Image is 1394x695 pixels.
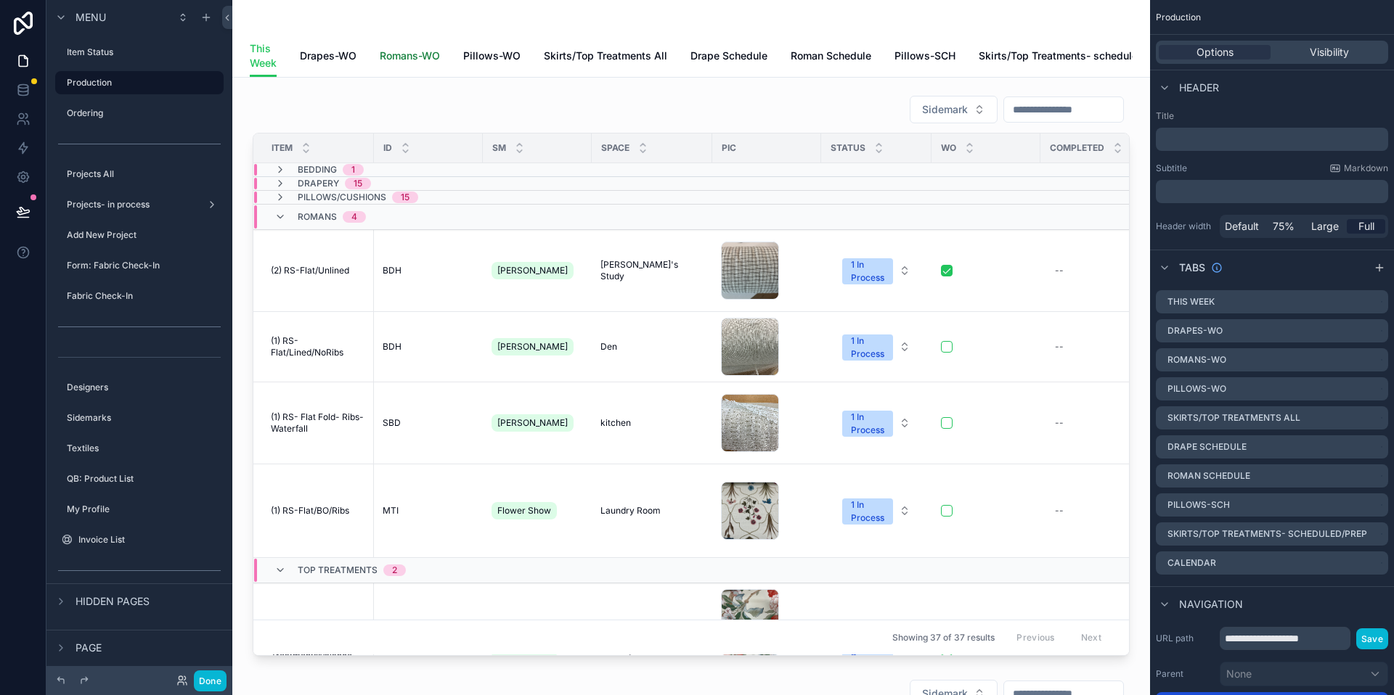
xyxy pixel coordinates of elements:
a: Textiles [55,437,224,460]
span: SM [492,142,506,154]
label: Skirts/Top Treatments All [1167,412,1300,424]
span: Hidden pages [76,594,150,609]
span: Skirts/Top Treatments All [544,49,667,63]
span: Drape Schedule [690,49,767,63]
div: 2 [392,564,397,576]
label: Invoice List [78,534,221,546]
div: scrollable content [1156,128,1388,151]
span: Navigation [1179,597,1243,612]
span: Menu [76,10,106,25]
span: Romans-WO [380,49,440,63]
label: Projects All [67,168,221,180]
span: Default [1225,219,1259,234]
a: Drapes-WO [300,43,356,72]
span: Production [1156,12,1201,23]
span: Drapery [298,178,339,189]
label: Header width [1156,221,1214,232]
a: Add New Project [55,223,224,247]
label: Production [67,77,215,89]
span: Roman Schedule [791,49,871,63]
span: Drapes-WO [300,49,356,63]
span: WO [941,142,956,154]
label: Skirts/Top Treatments- scheduled/prep [1167,528,1367,540]
span: Pillows-WO [463,49,521,63]
span: Romans [298,211,337,223]
label: Title [1156,110,1388,122]
label: Calendar [1167,557,1216,569]
a: Pillows-WO [463,43,521,72]
label: Romans-WO [1167,354,1226,366]
label: Designers [67,382,221,393]
label: Sidemarks [67,412,221,424]
a: Form: Fabric Check-In [55,254,224,277]
a: Invoice List [55,528,224,551]
span: Showing 37 of 37 results [892,632,995,643]
span: (1) RS-Flat/Lined/NoRibs [271,335,365,358]
div: scrollable content [1156,180,1388,203]
button: Save [1356,628,1388,649]
label: Fabric Check-In [67,290,221,302]
div: 4 [351,211,357,223]
label: Projects- in process [67,199,200,210]
label: URL path [1156,633,1214,644]
a: Markdown [1329,163,1388,174]
label: Pillows-WO [1167,383,1226,395]
label: This Week [1167,296,1215,308]
label: Add New Project [67,229,221,241]
a: Projects- in process [55,193,224,216]
span: Top Treatments [298,564,378,576]
span: Skirts/Top Treatments- scheduled/prep [979,49,1170,63]
span: Space [601,142,629,154]
label: Textiles [67,443,221,454]
span: Options [1197,45,1234,59]
a: Item Status [55,41,224,64]
a: Sidemarks [55,406,224,429]
a: Fabric Check-In [55,284,224,308]
a: Ordering [55,102,224,125]
a: QB: Product List [55,467,224,490]
span: (2) RS-Flat/Unlined [271,265,349,276]
span: Item [272,142,293,154]
span: Bedding [298,164,337,176]
label: My Profile [67,503,221,515]
span: None [1226,667,1252,681]
div: 15 [354,178,362,189]
button: Done [194,670,227,691]
a: Romans-WO [380,43,440,72]
div: 15 [401,192,409,203]
label: Item Status [67,46,221,58]
span: Completed [1050,142,1104,154]
a: Designers [55,376,224,399]
span: This Week [250,41,277,70]
label: Ordering [67,107,221,119]
label: QB: Product List [67,473,221,485]
button: None [1220,662,1388,686]
span: (1) RS-Flat/BO/Ribs [271,505,349,517]
span: (1) RS- Flat Fold- Ribs-Waterfall [271,411,365,435]
span: Visibility [1310,45,1349,59]
span: Page [76,641,102,655]
label: Parent [1156,668,1214,680]
label: Roman Schedule [1167,470,1250,482]
a: My Profile [55,498,224,521]
span: Pillows-SCH [894,49,955,63]
a: Projects All [55,163,224,186]
span: Header [1179,81,1219,95]
span: Status [831,142,865,154]
a: Production [55,71,224,94]
span: Markdown [1344,163,1388,174]
span: Tabs [1179,260,1205,275]
a: Drape Schedule [690,43,767,72]
a: Skirts/Top Treatments All [544,43,667,72]
span: Full [1358,219,1374,234]
span: Large [1311,219,1339,234]
span: ID [383,142,392,154]
div: 1 [351,164,355,176]
a: Pillows-SCH [894,43,955,72]
label: Drapes-WO [1167,325,1223,337]
span: Pillows/Cushions [298,192,386,203]
a: Skirts/Top Treatments- scheduled/prep [979,43,1170,72]
a: Roman Schedule [791,43,871,72]
label: Drape Schedule [1167,441,1247,453]
span: 75% [1273,219,1295,234]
